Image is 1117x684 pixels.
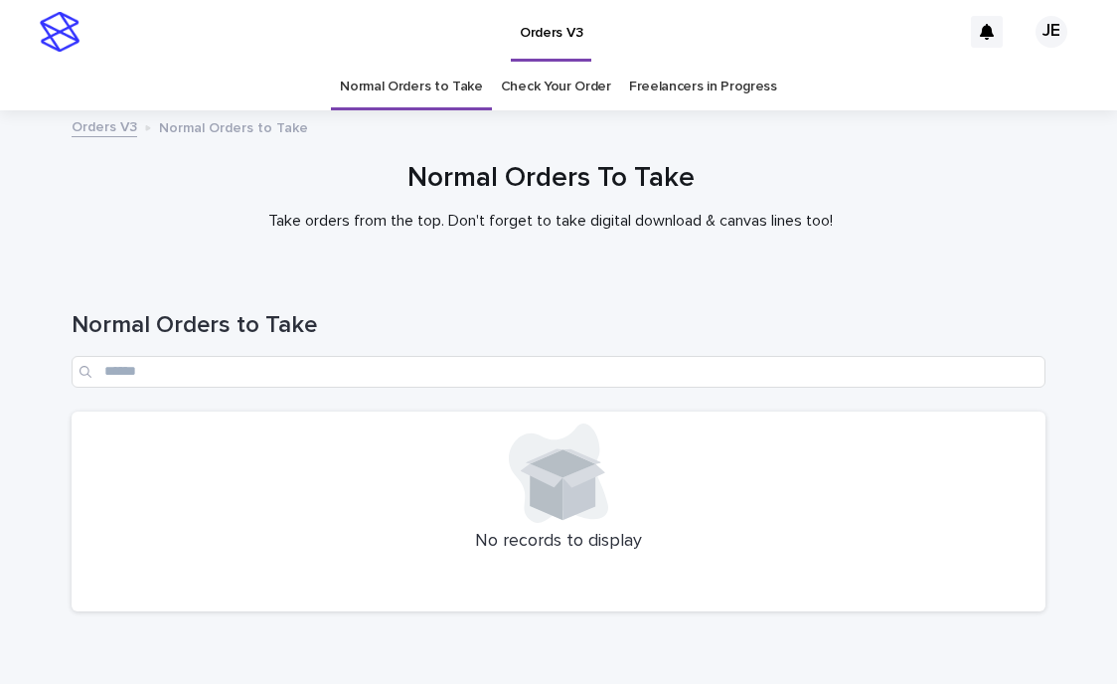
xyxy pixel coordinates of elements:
h1: Normal Orders To Take [64,162,1037,196]
input: Search [72,356,1045,388]
img: stacker-logo-s-only.png [40,12,80,52]
p: Take orders from the top. Don't forget to take digital download & canvas lines too! [153,212,948,231]
a: Orders V3 [72,114,137,137]
a: Check Your Order [501,64,611,110]
a: Freelancers in Progress [629,64,777,110]
h1: Normal Orders to Take [72,311,1045,340]
p: No records to display [83,531,1034,553]
div: JE [1036,16,1067,48]
p: Normal Orders to Take [159,115,308,137]
a: Normal Orders to Take [340,64,483,110]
